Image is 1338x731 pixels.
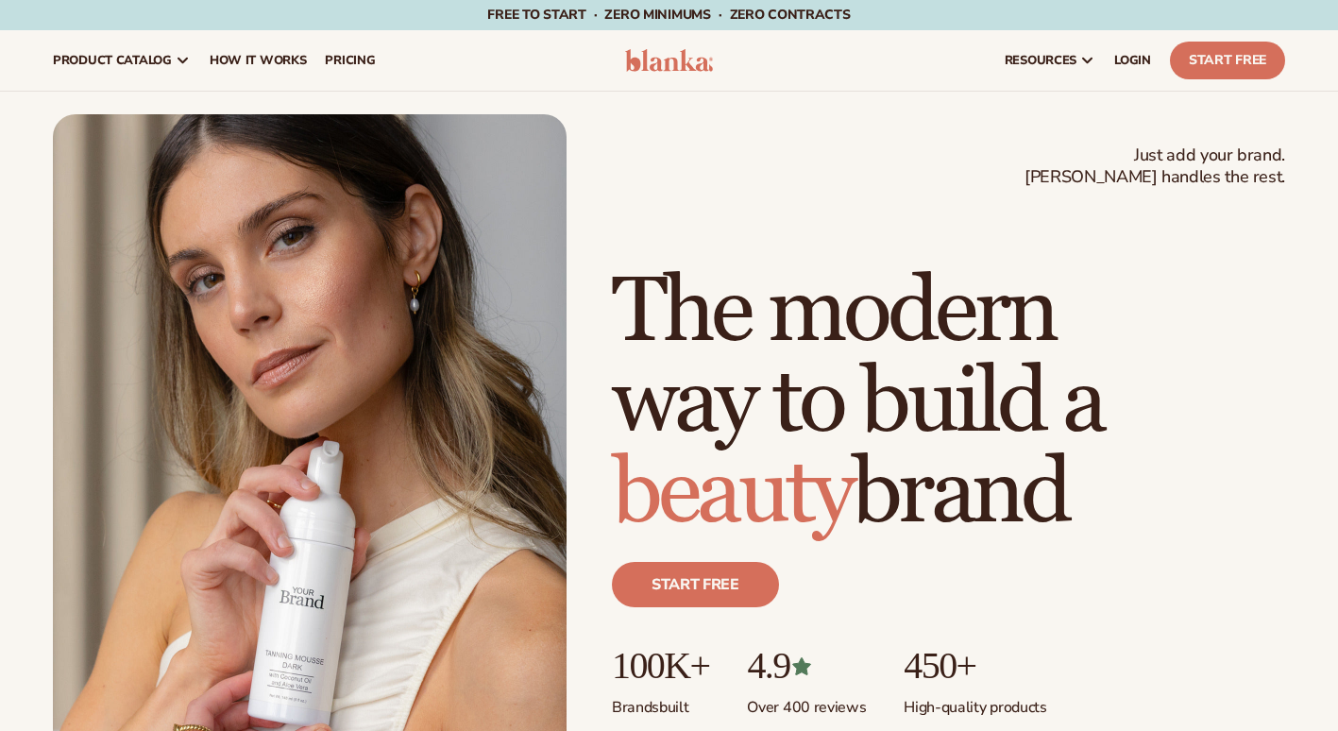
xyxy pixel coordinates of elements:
[1170,42,1285,79] a: Start Free
[210,53,307,68] span: How It Works
[487,6,850,24] span: Free to start · ZERO minimums · ZERO contracts
[612,562,779,607] a: Start free
[625,49,714,72] img: logo
[612,645,709,687] p: 100K+
[53,53,172,68] span: product catalog
[904,687,1046,718] p: High-quality products
[747,645,866,687] p: 4.9
[612,687,709,718] p: Brands built
[904,645,1046,687] p: 450+
[1114,53,1151,68] span: LOGIN
[43,30,200,91] a: product catalog
[315,30,384,91] a: pricing
[1105,30,1160,91] a: LOGIN
[1005,53,1076,68] span: resources
[325,53,375,68] span: pricing
[200,30,316,91] a: How It Works
[1025,144,1285,189] span: Just add your brand. [PERSON_NAME] handles the rest.
[995,30,1105,91] a: resources
[612,438,852,549] span: beauty
[612,267,1285,539] h1: The modern way to build a brand
[747,687,866,718] p: Over 400 reviews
